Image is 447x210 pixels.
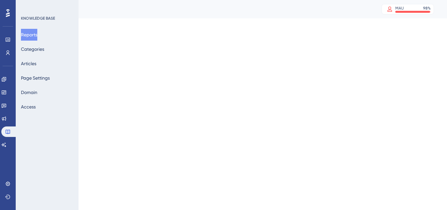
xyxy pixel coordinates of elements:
button: Categories [21,43,44,55]
div: KNOWLEDGE BASE [21,16,55,21]
div: MAU [395,6,404,11]
button: Access [21,101,36,113]
button: Articles [21,58,36,69]
div: 98 % [423,6,431,11]
button: Reports [21,29,37,41]
button: Page Settings [21,72,50,84]
button: Domain [21,86,37,98]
